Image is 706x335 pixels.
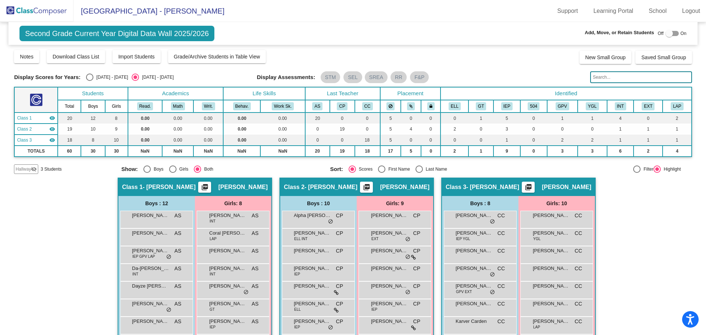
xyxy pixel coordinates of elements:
[421,124,441,135] td: 0
[132,229,169,237] span: [PERSON_NAME]
[118,196,195,211] div: Boys : 12
[413,247,420,255] span: CP
[575,265,582,272] span: CC
[40,166,61,172] span: 3 Students
[260,124,305,135] td: 0.00
[49,126,55,132] mat-icon: visibility
[391,71,407,83] mat-chip: RR
[401,146,421,157] td: 5
[441,87,691,100] th: Identified
[498,265,505,272] span: CC
[17,126,32,132] span: Class 2
[575,282,582,290] span: CC
[198,182,211,193] button: Print Students Details
[252,212,258,220] span: AS
[218,183,268,191] span: [PERSON_NAME]
[401,113,421,124] td: 0
[223,124,260,135] td: 0.00
[588,5,639,17] a: Learning Portal
[380,135,401,146] td: 5
[81,135,105,146] td: 8
[312,102,322,110] button: AS
[380,87,441,100] th: Placement
[200,183,209,194] mat-icon: picture_as_pdf
[294,265,331,272] span: [PERSON_NAME]
[357,196,433,211] div: Girls: 9
[468,124,493,135] td: 0
[520,100,548,113] th: 504 Plan
[498,247,505,255] span: CC
[58,113,81,124] td: 20
[498,229,505,237] span: CC
[413,300,420,308] span: CP
[371,229,408,237] span: [PERSON_NAME]
[413,265,420,272] span: CP
[17,115,32,121] span: Class 1
[209,300,246,307] span: [PERSON_NAME]
[355,135,380,146] td: 18
[449,102,461,110] button: ELL
[14,113,58,124] td: Alissa Seaver - Seaver
[336,282,343,290] span: CP
[661,166,681,172] div: Highlight
[607,113,634,124] td: 4
[14,124,58,135] td: Christel Pitner - Pitner
[210,271,215,277] span: INT
[468,135,493,146] td: 0
[533,229,570,237] span: [PERSON_NAME]
[442,196,518,211] div: Boys : 8
[305,135,330,146] td: 0
[533,212,570,219] span: [PERSON_NAME]
[468,113,493,124] td: 1
[476,102,486,110] button: GT
[676,5,706,17] a: Logout
[356,166,372,172] div: Scores
[355,124,380,135] td: 0
[518,196,595,211] div: Girls: 10
[533,236,541,242] span: YGL
[174,247,181,255] span: AS
[405,254,410,260] span: do_not_disturb_alt
[542,183,591,191] span: [PERSON_NAME]
[456,282,492,290] span: [PERSON_NAME]
[31,166,37,172] mat-icon: visibility_off
[81,100,105,113] th: Boys
[105,135,128,146] td: 10
[132,247,169,254] span: [PERSON_NAME]
[252,265,258,272] span: AS
[578,135,607,146] td: 2
[166,254,171,260] span: do_not_disturb_alt
[243,289,249,295] span: do_not_disturb_alt
[223,113,260,124] td: 0.00
[441,124,468,135] td: 2
[578,124,607,135] td: 0
[132,265,169,272] span: Da-[PERSON_NAME]
[321,71,340,83] mat-chip: STM
[468,146,493,157] td: 1
[305,146,330,157] td: 20
[493,135,520,146] td: 1
[380,100,401,113] th: Keep away students
[590,71,692,83] input: Search...
[209,247,246,254] span: [PERSON_NAME]
[533,265,570,272] span: [PERSON_NAME]
[58,124,81,135] td: 19
[642,102,655,110] button: EXT
[330,100,355,113] th: Christel Pitner
[663,113,691,124] td: 2
[174,300,181,308] span: AS
[151,166,164,172] div: Boys
[360,182,373,193] button: Print Students Details
[468,100,493,113] th: Gifted and Talented
[371,247,408,254] span: [PERSON_NAME]
[552,5,584,17] a: Support
[305,113,330,124] td: 20
[193,113,223,124] td: 0.00
[174,282,181,290] span: AS
[284,183,304,191] span: Class 2
[74,5,224,17] span: [GEOGRAPHIC_DATA] - [PERSON_NAME]
[105,124,128,135] td: 9
[663,146,691,157] td: 4
[305,87,380,100] th: Last Teacher
[490,219,495,225] span: do_not_disturb_alt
